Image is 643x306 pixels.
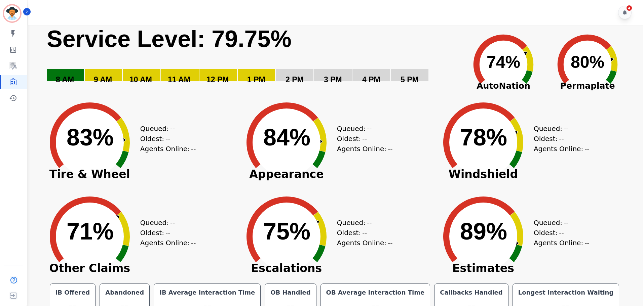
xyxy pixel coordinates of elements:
span: -- [388,238,392,248]
div: Oldest: [534,228,584,238]
div: Queued: [140,124,191,134]
div: Oldest: [337,134,387,144]
span: -- [367,218,372,228]
text: 89% [460,218,507,245]
span: -- [165,134,170,144]
span: -- [170,218,175,228]
div: Oldest: [140,228,191,238]
text: Service Level: 79.75% [47,26,292,52]
text: 8 AM [56,75,74,84]
span: -- [362,228,367,238]
span: -- [388,144,392,154]
text: 71% [67,218,114,245]
span: Permaplate [545,80,630,92]
text: 78% [460,124,507,150]
div: Agents Online: [140,144,197,154]
div: OB Handled [269,288,312,297]
div: Queued: [534,218,584,228]
text: 84% [263,124,310,150]
span: Tire & Wheel [39,171,140,178]
span: -- [584,238,589,248]
text: 9 AM [94,75,112,84]
span: -- [584,144,589,154]
span: -- [170,124,175,134]
div: Agents Online: [337,144,394,154]
div: Oldest: [140,134,191,144]
div: Queued: [337,124,387,134]
div: Callbacks Handled [439,288,504,297]
span: -- [191,144,196,154]
span: -- [367,124,372,134]
div: Queued: [337,218,387,228]
text: 1 PM [247,75,265,84]
div: Queued: [534,124,584,134]
text: 11 AM [168,75,190,84]
text: 2 PM [286,75,304,84]
div: Agents Online: [140,238,197,248]
div: Longest Interaction Waiting [517,288,615,297]
text: 3 PM [324,75,342,84]
text: 80% [571,53,604,72]
div: Oldest: [337,228,387,238]
span: -- [564,124,568,134]
img: Bordered avatar [4,5,20,21]
div: OB Average Interaction Time [325,288,426,297]
span: -- [559,134,564,144]
span: Escalations [236,265,337,272]
span: -- [564,218,568,228]
span: -- [559,228,564,238]
div: Queued: [140,218,191,228]
span: -- [165,228,170,238]
text: 83% [67,124,114,150]
div: Agents Online: [534,238,591,248]
span: Estimates [433,265,534,272]
span: -- [191,238,196,248]
text: 4 PM [362,75,380,84]
text: 5 PM [401,75,419,84]
svg: Service Level: 0% [46,25,460,94]
span: Appearance [236,171,337,178]
text: 74% [487,53,520,72]
span: AutoNation [461,80,545,92]
div: Agents Online: [534,144,591,154]
div: 4 [627,5,632,11]
div: IB Average Interaction Time [158,288,256,297]
span: Other Claims [39,265,140,272]
div: IB Offered [54,288,91,297]
text: 10 AM [129,75,152,84]
div: Oldest: [534,134,584,144]
div: Abandoned [104,288,145,297]
text: 75% [263,218,310,245]
span: Windshield [433,171,534,178]
div: Agents Online: [337,238,394,248]
text: 12 PM [206,75,229,84]
span: -- [362,134,367,144]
